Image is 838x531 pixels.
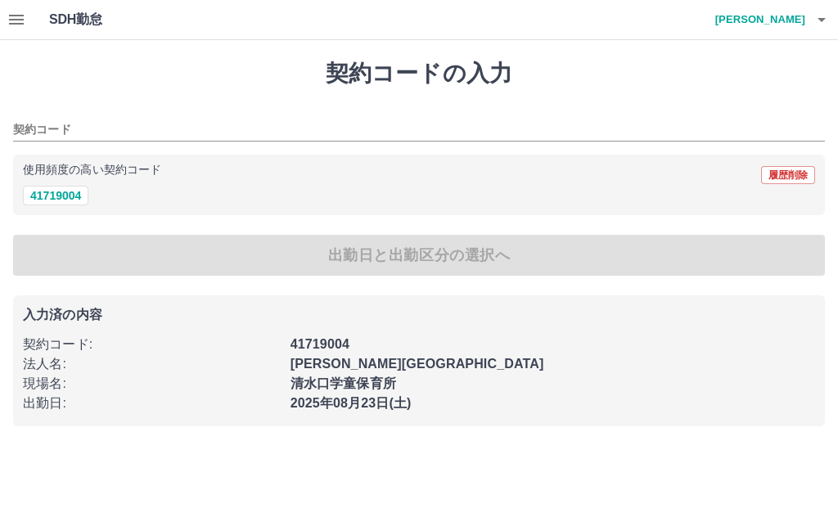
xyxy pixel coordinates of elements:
[291,337,349,351] b: 41719004
[291,357,544,371] b: [PERSON_NAME][GEOGRAPHIC_DATA]
[291,376,396,390] b: 清水口学童保育所
[23,394,281,413] p: 出勤日 :
[23,374,281,394] p: 現場名 :
[23,354,281,374] p: 法人名 :
[23,186,88,205] button: 41719004
[761,166,815,184] button: 履歴削除
[23,164,161,176] p: 使用頻度の高い契約コード
[23,335,281,354] p: 契約コード :
[291,396,412,410] b: 2025年08月23日(土)
[23,308,815,322] p: 入力済の内容
[13,60,825,88] h1: 契約コードの入力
